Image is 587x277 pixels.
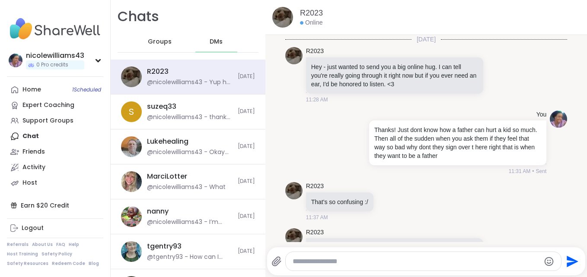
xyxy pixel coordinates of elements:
[147,207,169,216] div: nanny
[7,98,103,113] a: Expert Coaching
[147,137,188,146] div: Lukehealing
[41,251,72,257] a: Safety Policy
[285,228,303,246] img: https://sharewell-space-live.sfo3.digitaloceanspaces.com/user-generated/c04ed9f1-55ba-444d-b4bc-4...
[22,101,74,110] div: Expert Coaching
[306,228,324,237] a: R2023
[272,7,293,28] img: https://sharewell-space-live.sfo3.digitaloceanspaces.com/user-generated/c04ed9f1-55ba-444d-b4bc-4...
[36,61,68,69] span: 0 Pro credits
[26,51,84,60] div: nicolewilliams43
[129,105,134,118] span: s
[22,179,37,187] div: Host
[22,148,45,156] div: Friends
[285,47,303,64] img: https://sharewell-space-live.sfo3.digitaloceanspaces.com/user-generated/c04ed9f1-55ba-444d-b4bc-4...
[7,251,38,257] a: Host Training
[7,113,103,129] a: Support Groups
[238,143,255,150] span: [DATE]
[238,73,255,80] span: [DATE]
[147,172,187,181] div: MarciLotter
[238,108,255,115] span: [DATE]
[238,248,255,255] span: [DATE]
[7,160,103,175] a: Activity
[509,167,531,175] span: 11:31 AM
[561,252,581,271] button: Send
[7,220,103,236] a: Logout
[22,224,44,233] div: Logout
[121,136,142,157] img: https://sharewell-space-live.sfo3.digitaloceanspaces.com/user-generated/7f4b5514-4548-4e48-9364-1...
[147,183,226,192] div: @nicolewilliams43 - What
[293,257,540,266] textarea: Type your message
[72,86,101,93] span: 1 Scheduled
[306,96,328,104] span: 11:28 AM
[7,14,103,44] img: ShareWell Nav Logo
[210,38,223,46] span: DMs
[121,241,142,262] img: https://sharewell-space-live.sfo3.digitaloceanspaces.com/user-generated/2de65a78-d850-439f-98a7-0...
[52,261,85,267] a: Redeem Code
[121,206,142,227] img: https://sharewell-space-live.sfo3.digitaloceanspaces.com/user-generated/96e0134b-970e-4c49-8a45-e...
[147,148,233,157] div: @nicolewilliams43 - Okay cool
[147,253,233,261] div: @tgentry93 - How can I help?
[147,113,233,122] div: @nicolewilliams43 - thanks and it is so hard. I have no help at all. I came on here sometimes to ...
[22,116,73,125] div: Support Groups
[412,35,441,44] span: [DATE]
[536,167,547,175] span: Sent
[7,175,103,191] a: Host
[121,66,142,87] img: https://sharewell-space-live.sfo3.digitaloceanspaces.com/user-generated/c04ed9f1-55ba-444d-b4bc-4...
[532,167,534,175] span: •
[9,54,22,67] img: nicolewilliams43
[118,7,159,26] h1: Chats
[147,78,233,87] div: @nicolewilliams43 - Yup he an other kid be someone else and they we have one [DATE]. I was [DEMOG...
[7,82,103,98] a: Home1Scheduled
[69,242,79,248] a: Help
[56,242,65,248] a: FAQ
[7,198,103,213] div: Earn $20 Credit
[121,171,142,192] img: https://sharewell-space-live.sfo3.digitaloceanspaces.com/user-generated/7a3b2c34-6725-4fc7-97ef-c...
[147,242,182,251] div: tgentry93
[147,67,169,76] div: R2023
[306,182,324,191] a: R2023
[89,261,99,267] a: Blog
[22,163,45,172] div: Activity
[22,85,41,94] div: Home
[550,110,567,128] img: https://sharewell-space-live.sfo3.digitaloceanspaces.com/user-generated/3403c148-dfcf-4217-9166-8...
[238,213,255,220] span: [DATE]
[374,126,541,160] p: Thanks! Just dont know how a father can hurt a kid so much. Then all of the sudden when you ask t...
[544,256,554,267] button: Emoji picker
[536,110,547,119] h4: You
[300,19,322,27] div: Online
[311,198,368,206] p: That's so confusing :/
[238,178,255,185] span: [DATE]
[7,261,48,267] a: Safety Resources
[148,38,172,46] span: Groups
[7,242,29,248] a: Referrals
[285,182,303,199] img: https://sharewell-space-live.sfo3.digitaloceanspaces.com/user-generated/c04ed9f1-55ba-444d-b4bc-4...
[311,63,478,88] p: Hey - just wanted to send you a big online hug. I can tell you're really going through it right n...
[306,214,328,221] span: 11:37 AM
[147,102,176,111] div: suzeq33
[7,144,103,160] a: Friends
[32,242,53,248] a: About Us
[300,8,323,19] a: R2023
[306,47,324,56] a: R2023
[147,218,233,227] div: @nicolewilliams43 - I’m okay. I know he has a class this morning.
